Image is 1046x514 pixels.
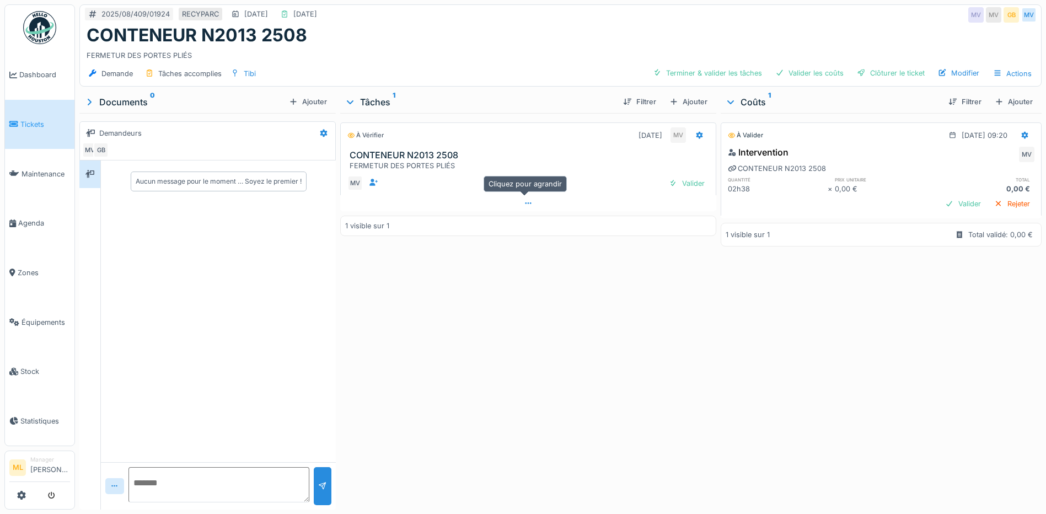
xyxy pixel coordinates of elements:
[9,456,70,482] a: ML Manager[PERSON_NAME]
[244,9,268,19] div: [DATE]
[934,66,984,81] div: Modifier
[728,131,763,140] div: À valider
[5,149,74,199] a: Maintenance
[5,347,74,397] a: Stock
[5,248,74,298] a: Zones
[1004,7,1019,23] div: GB
[639,130,662,141] div: [DATE]
[1019,147,1034,162] div: MV
[87,25,307,46] h1: CONTENEUR N2013 2508
[5,199,74,248] a: Agenda
[835,176,935,183] h6: prix unitaire
[619,94,661,109] div: Filtrer
[670,127,686,143] div: MV
[828,184,835,194] div: ×
[244,68,256,79] div: Tibi
[968,229,1033,240] div: Total validé: 0,00 €
[768,95,771,109] sup: 1
[725,95,940,109] div: Coûts
[20,416,70,426] span: Statistiques
[835,184,935,194] div: 0,00 €
[18,267,70,278] span: Zones
[347,175,363,191] div: MV
[852,66,929,81] div: Clôturer le ticket
[5,397,74,446] a: Statistiques
[30,456,70,479] li: [PERSON_NAME]
[18,218,70,228] span: Agenda
[990,196,1034,211] div: Rejeter
[728,163,826,174] div: CONTENEUR N2013 2508
[23,11,56,44] img: Badge_color-CXgf-gQk.svg
[99,128,142,138] div: Demandeurs
[101,9,170,19] div: 2025/08/409/01924
[150,95,155,109] sup: 0
[1021,7,1037,23] div: MV
[944,94,986,109] div: Filtrer
[771,66,848,81] div: Valider les coûts
[990,94,1037,109] div: Ajouter
[664,176,709,191] div: Valider
[20,119,70,130] span: Tickets
[728,176,828,183] h6: quantité
[5,50,74,100] a: Dashboard
[22,317,70,328] span: Équipements
[726,229,770,240] div: 1 visible sur 1
[393,95,395,109] sup: 1
[285,94,331,109] div: Ajouter
[5,100,74,149] a: Tickets
[345,95,614,109] div: Tâches
[22,169,70,179] span: Maintenance
[293,9,317,19] div: [DATE]
[30,456,70,464] div: Manager
[935,176,1034,183] h6: total
[5,297,74,347] a: Équipements
[988,66,1037,82] div: Actions
[345,221,389,231] div: 1 visible sur 1
[158,68,222,79] div: Tâches accomplies
[82,142,98,158] div: MV
[728,146,788,159] div: Intervention
[87,46,1034,61] div: FERMETUR DES PORTES PLIÉS
[101,68,133,79] div: Demande
[93,142,109,158] div: GB
[962,130,1007,141] div: [DATE] 09:20
[648,66,766,81] div: Terminer & valider les tâches
[968,7,984,23] div: MV
[9,459,26,476] li: ML
[728,184,828,194] div: 02h38
[665,94,712,109] div: Ajouter
[84,95,285,109] div: Documents
[347,131,384,140] div: À vérifier
[935,184,1034,194] div: 0,00 €
[350,160,711,171] div: FERMETUR DES PORTES PLIÉS
[484,176,567,192] div: Cliquez pour agrandir
[20,366,70,377] span: Stock
[182,9,219,19] div: RECYPARC
[986,7,1001,23] div: MV
[941,196,985,211] div: Valider
[19,69,70,80] span: Dashboard
[136,176,302,186] div: Aucun message pour le moment … Soyez le premier !
[350,150,711,160] h3: CONTENEUR N2013 2508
